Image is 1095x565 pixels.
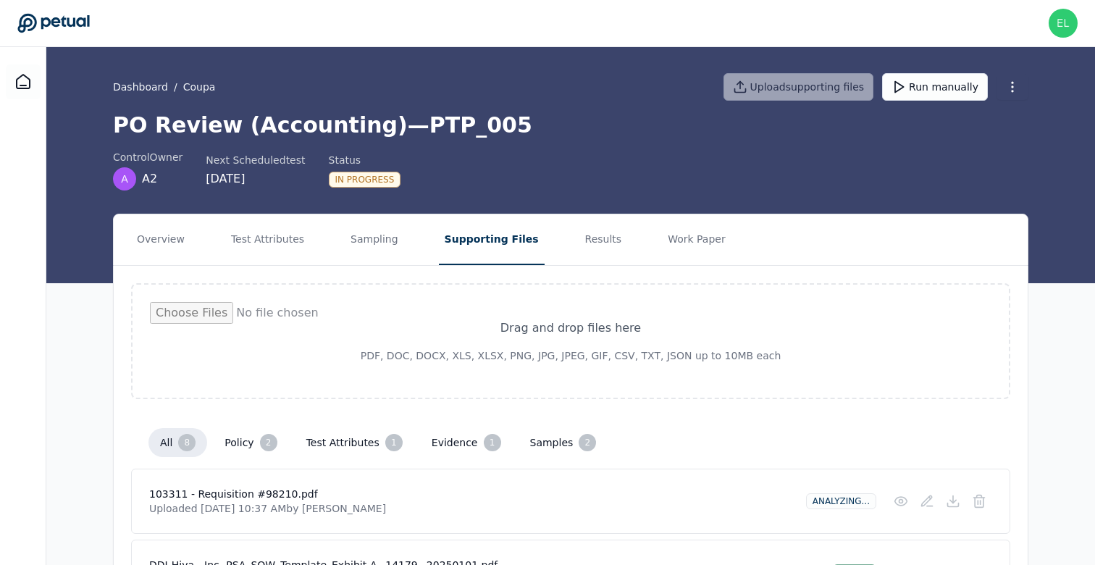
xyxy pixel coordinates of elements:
div: Next Scheduled test [206,153,305,167]
button: Results [579,214,628,265]
div: In Progress [329,172,401,188]
span: A [121,172,128,186]
nav: Tabs [114,214,1028,265]
button: Work Paper [662,214,731,265]
div: / [113,80,215,94]
div: control Owner [113,150,182,164]
div: 8 [178,434,196,451]
button: Test Attributes [225,214,310,265]
p: Uploaded [DATE] 10:37 AM by [PERSON_NAME] [149,501,794,516]
div: 1 [484,434,501,451]
a: Dashboard [6,64,41,99]
button: test attributes 1 [295,428,414,457]
button: Overview [131,214,190,265]
button: Uploadsupporting files [723,73,874,101]
button: evidence 1 [420,428,513,457]
a: Dashboard [113,80,168,94]
div: Status [329,153,401,167]
button: all 8 [148,428,207,457]
img: eliot+doordash@petual.ai [1049,9,1078,38]
div: 1 [385,434,403,451]
h4: 103311 - Requisition #98210.pdf [149,487,794,501]
button: Preview File (hover for quick preview, click for full view) [888,488,914,514]
button: Coupa [183,80,216,94]
button: policy 2 [213,428,288,457]
span: A2 [142,170,157,188]
button: Run manually [882,73,988,101]
div: Analyzing... [806,493,876,509]
button: samples 2 [519,428,608,457]
h1: PO Review (Accounting) — PTP_005 [113,112,1028,138]
div: [DATE] [206,170,305,188]
button: Download File [940,488,966,514]
div: 2 [579,434,596,451]
button: Add/Edit Description [914,488,940,514]
button: Sampling [345,214,404,265]
button: Supporting Files [439,214,545,265]
button: Delete File [966,488,992,514]
a: Go to Dashboard [17,13,90,33]
div: 2 [260,434,277,451]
